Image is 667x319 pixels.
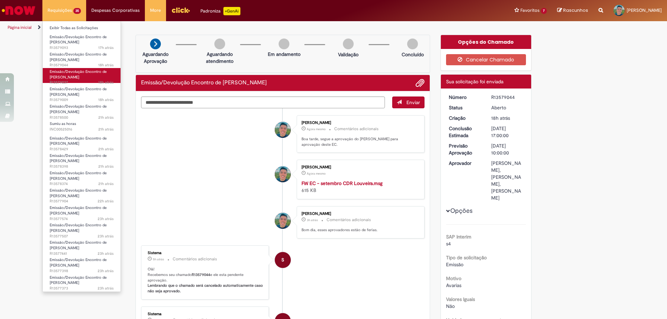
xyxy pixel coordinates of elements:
[98,97,114,102] span: 18h atrás
[203,51,237,65] p: Aguardando atendimento
[43,120,121,133] a: Aberto INC00525016 : Sumiu as horas
[50,188,107,199] span: Emissão/Devolução Encontro de [PERSON_NAME]
[446,275,461,282] b: Motivo
[50,257,107,268] span: Emissão/Devolução Encontro de [PERSON_NAME]
[73,8,81,14] span: 35
[307,127,326,131] span: Agora mesmo
[446,282,461,288] span: Avarias
[98,199,114,204] span: 22h atrás
[98,45,114,50] span: 17h atrás
[98,115,114,120] span: 21h atrás
[307,218,318,222] span: 3h atrás
[50,80,114,85] span: R13579037
[302,227,417,233] p: Bom dia, esses aprovadores estão de ferias.
[50,286,114,291] span: R13577373
[446,254,487,261] b: Tipo de solicitação
[91,7,140,14] span: Despesas Corporativas
[50,127,114,132] span: INC00525016
[153,257,164,261] time: 30/09/2025 08:37:13
[281,252,284,268] span: S
[50,115,114,120] span: R13578500
[275,213,291,229] div: Sostenys Campos Souza
[50,62,114,68] span: R13579044
[43,51,121,66] a: Aberto R13579044 : Emissão/Devolução Encontro de Contas Fornecedor
[446,261,463,268] span: Emissão
[43,85,121,100] a: Aberto R13579009 : Emissão/Devolução Encontro de Contas Fornecedor
[444,125,486,139] dt: Conclusão Estimada
[50,268,114,274] span: R13577398
[50,34,107,45] span: Emissão/Devolução Encontro de [PERSON_NAME]
[43,256,121,271] a: Aberto R13577398 : Emissão/Devolução Encontro de Contas Fornecedor
[50,146,114,152] span: R13578429
[444,115,486,121] dt: Criação
[200,7,240,15] div: Padroniza
[98,45,114,50] time: 29/09/2025 20:50:45
[5,21,439,34] ul: Trilhas de página
[446,54,526,65] button: Cancelar Chamado
[98,127,114,132] time: 29/09/2025 17:10:27
[275,166,291,182] div: Sostenys Campos Souza
[491,125,524,139] div: [DATE] 17:00:00
[43,187,121,202] a: Aberto R13577904 : Emissão/Devolução Encontro de Contas Fornecedor
[148,283,264,294] b: Lembrando que o chamado será cancelado automaticamente caso não seja aprovado.
[627,7,662,13] span: [PERSON_NAME]
[43,239,121,254] a: Aberto R13577441 : Emissão/Devolução Encontro de Contas Fornecedor
[98,181,114,186] span: 21h atrás
[50,121,76,126] span: Sumiu as horas
[302,121,417,125] div: [PERSON_NAME]
[302,212,417,216] div: [PERSON_NAME]
[50,136,107,146] span: Emissão/Devolução Encontro de [PERSON_NAME]
[444,104,486,111] dt: Status
[50,164,114,169] span: R13578398
[214,39,225,49] img: img-circle-grey.png
[275,252,291,268] div: System
[153,257,164,261] span: 5h atrás
[8,25,32,30] a: Página inicial
[98,62,114,68] span: 18h atrás
[50,223,107,233] span: Emissão/Devolução Encontro de [PERSON_NAME]
[148,267,263,294] p: Olá! Recebemos seu chamado e ele esta pendente aprovação.
[43,24,121,32] a: Exibir Todas as Solicitações
[43,68,121,83] a: Aberto R13579037 : Emissão/Devolução Encontro de Contas Fornecedor
[268,51,300,58] p: Em andamento
[43,152,121,167] a: Aberto R13578398 : Emissão/Devolução Encontro de Contas Fornecedor
[302,165,417,169] div: [PERSON_NAME]
[307,171,326,176] span: Agora mesmo
[541,8,547,14] span: 7
[415,78,425,87] button: Adicionar anexos
[343,39,354,49] img: img-circle-grey.png
[98,286,114,291] span: 23h atrás
[98,115,114,120] time: 29/09/2025 17:16:15
[50,69,107,80] span: Emissão/Devolução Encontro de [PERSON_NAME]
[446,78,503,85] span: Sua solicitação foi enviada
[491,115,510,121] time: 29/09/2025 19:55:23
[42,21,121,292] ul: Requisições
[50,86,107,97] span: Emissão/Devolução Encontro de [PERSON_NAME]
[141,80,267,86] h2: Emissão/Devolução Encontro de Contas Fornecedor Histórico de tíquete
[50,240,107,251] span: Emissão/Devolução Encontro de [PERSON_NAME]
[98,127,114,132] span: 21h atrás
[491,115,510,121] span: 18h atrás
[491,94,524,101] div: R13579044
[334,126,379,132] small: Comentários adicionais
[173,256,217,262] small: Comentários adicionais
[302,180,382,186] a: FW EC - setembro CDR Louveira.msg
[446,241,451,247] span: s4
[150,7,161,14] span: More
[43,103,121,118] a: Aberto R13578500 : Emissão/Devolução Encontro de Contas Fornecedor
[50,170,107,181] span: Emissão/Devolução Encontro de [PERSON_NAME]
[48,7,72,14] span: Requisições
[444,160,486,167] dt: Aprovador
[50,234,114,239] span: R13577507
[98,146,114,152] span: 21h atrás
[98,268,114,274] span: 23h atrás
[50,275,107,286] span: Emissão/Devolução Encontro de [PERSON_NAME]
[302,180,417,194] div: 615 KB
[520,7,540,14] span: Favoritos
[307,127,326,131] time: 30/09/2025 14:05:11
[98,164,114,169] span: 21h atrás
[98,216,114,221] span: 23h atrás
[50,199,114,204] span: R13577904
[406,99,420,106] span: Enviar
